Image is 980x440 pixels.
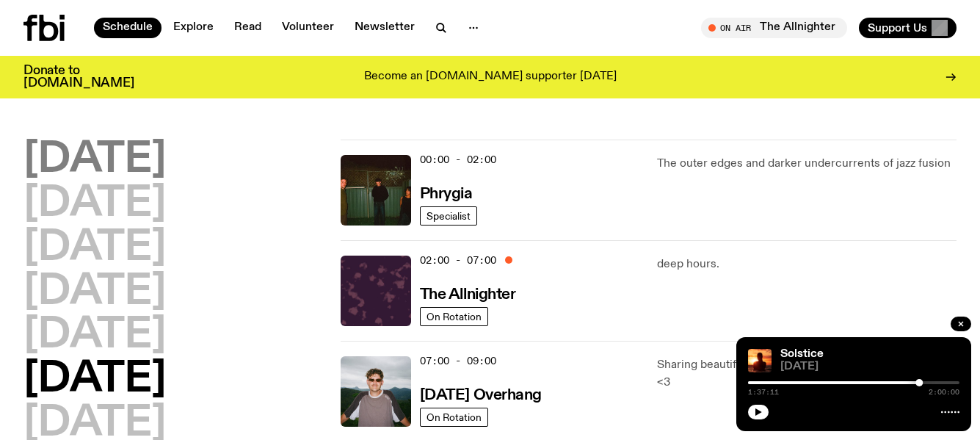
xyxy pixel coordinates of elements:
span: On Rotation [427,311,482,322]
a: Phrygia [420,184,473,202]
span: 02:00 - 07:00 [420,253,496,267]
button: [DATE] [23,140,166,181]
span: [DATE] [780,361,959,372]
img: A greeny-grainy film photo of Bela, John and Bindi at night. They are standing in a backyard on g... [341,155,411,226]
p: The outer edges and darker undercurrents of jazz fusion [657,155,957,173]
span: 1:37:11 [748,389,779,396]
a: Specialist [420,206,477,226]
button: On AirThe Allnighter [701,18,847,38]
button: [DATE] [23,315,166,356]
p: Become an [DOMAIN_NAME] supporter [DATE] [364,71,617,84]
a: Newsletter [346,18,424,38]
button: Support Us [859,18,957,38]
button: [DATE] [23,359,166,400]
a: [DATE] Overhang [420,385,542,403]
a: The Allnighter [420,284,516,303]
span: 2:00:00 [929,389,959,396]
a: On Rotation [420,408,488,427]
p: deep hours. [657,256,957,273]
a: Volunteer [273,18,343,38]
button: [DATE] [23,272,166,313]
p: Sharing beautiful things to cruise on into the weekend <3 [657,356,957,392]
button: [DATE] [23,228,166,269]
a: On Rotation [420,307,488,326]
h3: [DATE] Overhang [420,388,542,403]
h3: The Allnighter [420,287,516,303]
span: On Rotation [427,411,482,422]
button: [DATE] [23,184,166,225]
h3: Phrygia [420,187,473,202]
span: Support Us [868,21,927,35]
a: Solstice [780,348,824,360]
h3: Donate to [DOMAIN_NAME] [23,65,134,90]
a: Read [225,18,270,38]
span: 00:00 - 02:00 [420,153,496,167]
a: Explore [164,18,222,38]
span: Specialist [427,210,471,221]
img: Harrie Hastings stands in front of cloud-covered sky and rolling hills. He's wearing sunglasses a... [341,356,411,427]
img: A girl standing in the ocean as waist level, staring into the rise of the sun. [748,349,772,372]
a: Schedule [94,18,161,38]
span: 07:00 - 09:00 [420,354,496,368]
